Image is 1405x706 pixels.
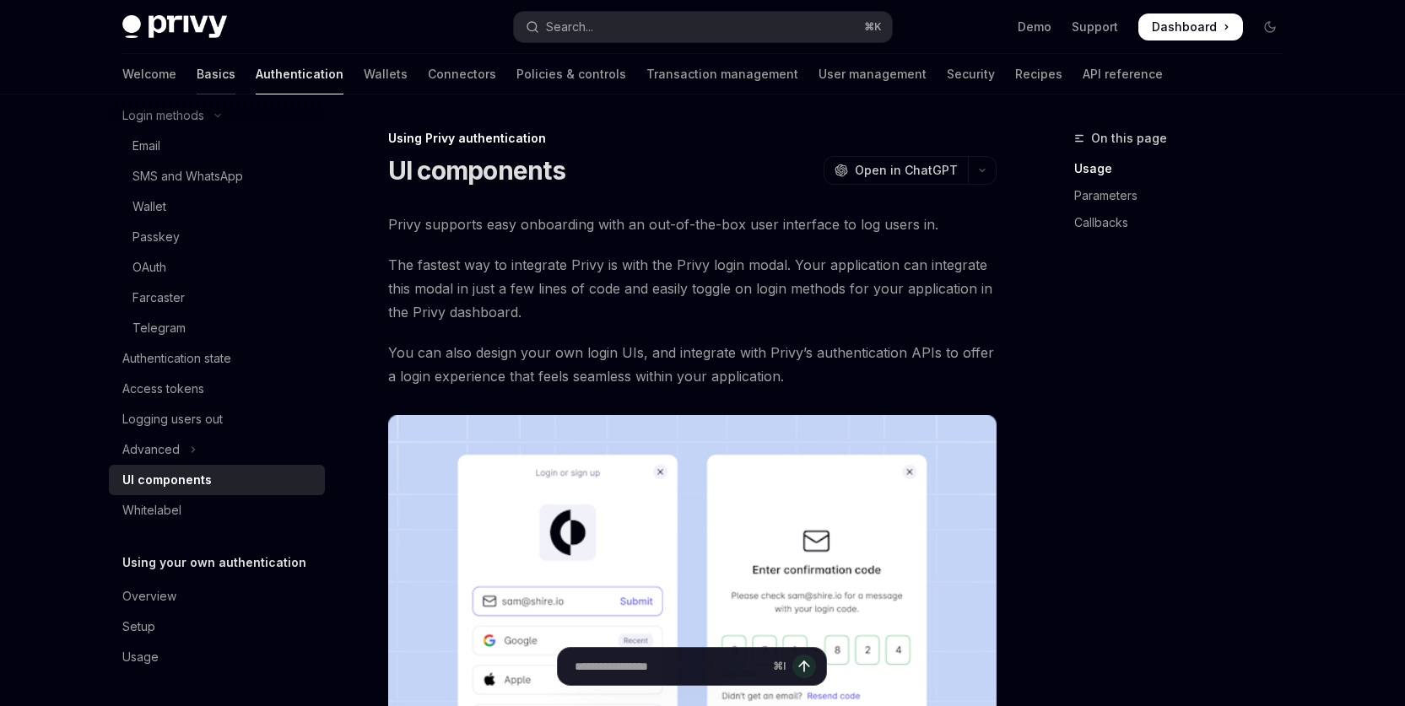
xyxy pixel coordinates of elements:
span: Privy supports easy onboarding with an out-of-the-box user interface to log users in. [388,213,997,236]
div: Using Privy authentication [388,130,997,147]
a: Parameters [1074,182,1297,209]
div: Wallet [132,197,166,217]
div: Farcaster [132,288,185,308]
a: SMS and WhatsApp [109,161,325,191]
div: Advanced [122,439,180,460]
a: Callbacks [1074,209,1297,236]
a: Overview [109,581,325,612]
button: Open in ChatGPT [824,156,968,185]
a: Demo [1018,19,1051,35]
button: Send message [792,655,816,678]
span: The fastest way to integrate Privy is with the Privy login modal. Your application can integrate ... [388,253,997,324]
a: Authentication [256,54,343,94]
a: API reference [1083,54,1163,94]
a: Dashboard [1138,13,1243,40]
span: Open in ChatGPT [855,162,958,179]
span: On this page [1091,128,1167,148]
div: Email [132,136,160,156]
a: User management [819,54,927,94]
a: Transaction management [646,54,798,94]
a: Support [1072,19,1118,35]
div: Telegram [132,318,186,338]
div: UI components [122,470,212,490]
div: SMS and WhatsApp [132,166,243,186]
button: Open search [514,12,892,42]
img: dark logo [122,15,227,39]
a: Authentication state [109,343,325,374]
div: OAuth [132,257,166,278]
div: Setup [122,617,155,637]
a: Access tokens [109,374,325,404]
div: Logging users out [122,409,223,429]
a: Setup [109,612,325,642]
div: Whitelabel [122,500,181,520]
a: Basics [197,54,235,94]
div: Usage [122,647,159,667]
a: Usage [1074,155,1297,182]
a: OAuth [109,252,325,283]
a: Email [109,131,325,161]
h5: Using your own authentication [122,552,306,573]
a: Whitelabel [109,495,325,525]
a: Passkey [109,222,325,252]
div: Access tokens [122,379,204,399]
a: UI components [109,465,325,495]
span: ⌘ K [864,20,882,34]
h1: UI components [388,155,565,186]
div: Search... [546,17,593,37]
span: You can also design your own login UIs, and integrate with Privy’s authentication APIs to offer a... [388,341,997,388]
div: Passkey [132,227,180,247]
div: Authentication state [122,348,231,369]
a: Usage [109,642,325,672]
button: Toggle Advanced section [109,434,325,465]
input: Ask a question... [575,648,766,685]
button: Toggle dark mode [1256,13,1283,40]
div: Overview [122,586,176,606]
a: Welcome [122,54,176,94]
a: Farcaster [109,283,325,313]
a: Wallet [109,191,325,222]
a: Logging users out [109,404,325,434]
a: Telegram [109,313,325,343]
a: Wallets [364,54,408,94]
a: Connectors [428,54,496,94]
a: Security [947,54,995,94]
a: Recipes [1015,54,1062,94]
a: Policies & controls [516,54,626,94]
span: Dashboard [1152,19,1217,35]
